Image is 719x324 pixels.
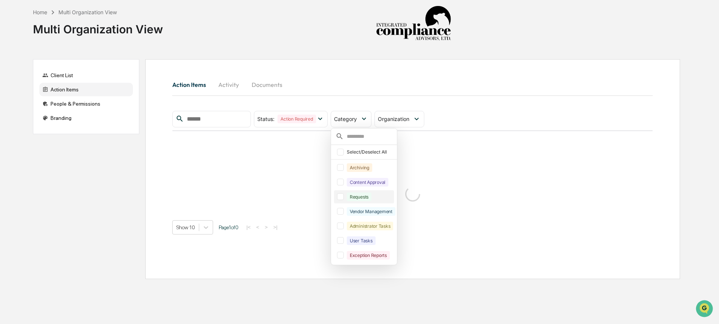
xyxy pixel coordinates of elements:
[39,97,133,110] div: People & Permissions
[53,127,91,133] a: Powered byPylon
[244,224,253,230] button: |<
[4,91,51,105] a: 🖐️Preclearance
[695,299,715,320] iframe: Open customer support
[347,251,390,260] div: Exception Reports
[33,9,47,15] div: Home
[271,224,280,230] button: >|
[172,76,653,94] div: activity tabs
[62,94,93,102] span: Attestations
[212,76,246,94] button: Activity
[277,115,316,123] div: Action Required
[347,222,393,230] div: Administrator Tasks
[15,94,48,102] span: Preclearance
[39,111,133,125] div: Branding
[39,83,133,96] div: Action Items
[33,16,163,36] div: Multi Organization View
[254,224,261,230] button: <
[378,116,409,122] span: Organization
[54,95,60,101] div: 🗄️
[219,224,239,230] span: Page 1 of 0
[347,163,372,172] div: Archiving
[347,236,376,245] div: User Tasks
[347,178,388,187] div: Content Approval
[25,65,95,71] div: We're available if you need us!
[39,69,133,82] div: Client List
[7,95,13,101] div: 🖐️
[347,149,392,155] div: Select/Deselect All
[51,91,96,105] a: 🗄️Attestations
[172,76,212,94] button: Action Items
[15,109,47,116] span: Data Lookup
[246,76,288,94] button: Documents
[25,57,123,65] div: Start new chat
[58,9,117,15] div: Multi Organization View
[376,6,451,41] img: Integrated Compliance Advisors
[347,207,395,216] div: Vendor Management
[127,60,136,69] button: Start new chat
[257,116,274,122] span: Status :
[263,224,270,230] button: >
[75,127,91,133] span: Pylon
[7,57,21,71] img: 1746055101610-c473b297-6a78-478c-a979-82029cc54cd1
[334,116,357,122] span: Category
[7,109,13,115] div: 🔎
[4,106,50,119] a: 🔎Data Lookup
[347,193,371,201] div: Requests
[7,16,136,28] p: How can we help?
